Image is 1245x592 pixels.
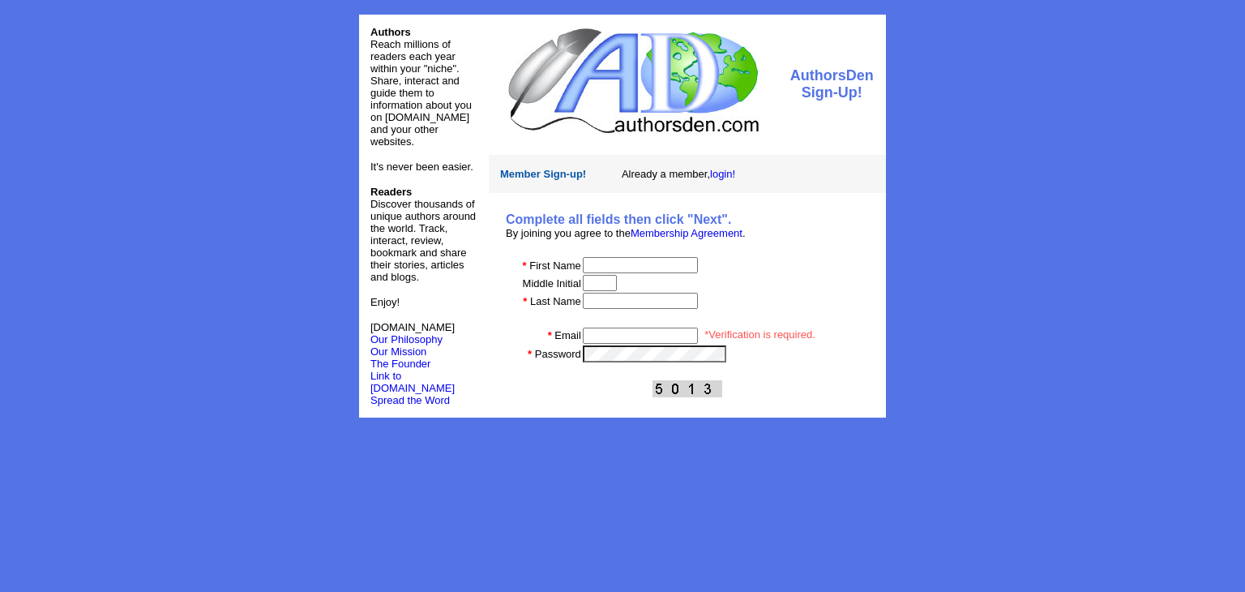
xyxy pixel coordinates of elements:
[370,321,455,345] font: [DOMAIN_NAME]
[370,186,476,283] font: Discover thousands of unique authors around the world. Track, interact, review, bookmark and shar...
[622,168,735,180] font: Already a member,
[370,38,472,148] font: Reach millions of readers each year within your "niche". Share, interact and guide them to inform...
[506,227,746,239] font: By joining you agree to the .
[500,168,586,180] font: Member Sign-up!
[529,260,581,272] font: First Name
[631,227,742,239] a: Membership Agreement
[530,295,581,307] font: Last Name
[790,67,874,101] font: AuthorsDen Sign-Up!
[523,277,581,290] font: Middle Initial
[370,370,455,394] a: Link to [DOMAIN_NAME]
[652,380,722,397] img: This Is CAPTCHA Image
[370,333,443,345] a: Our Philosophy
[504,26,761,135] img: logo.jpg
[554,329,581,341] font: Email
[506,212,731,226] b: Complete all fields then click "Next".
[704,328,815,341] font: *Verification is required.
[370,393,450,406] a: Spread the Word
[370,26,411,38] font: Authors
[370,345,426,358] a: Our Mission
[370,161,473,173] font: It's never been easier.
[370,296,400,308] font: Enjoy!
[370,186,412,198] b: Readers
[710,168,735,180] a: login!
[370,394,450,406] font: Spread the Word
[535,348,581,360] font: Password
[370,358,430,370] a: The Founder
